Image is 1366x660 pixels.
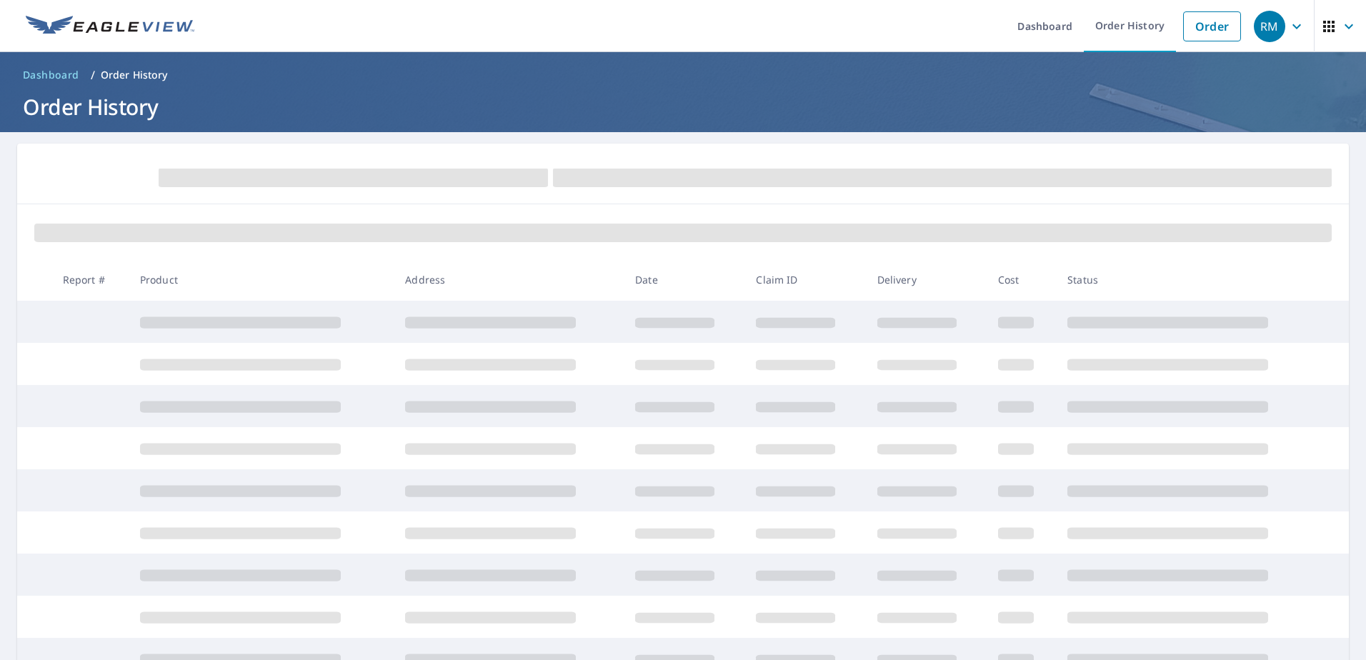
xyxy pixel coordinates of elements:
th: Date [624,259,744,301]
a: Order [1183,11,1241,41]
th: Product [129,259,394,301]
li: / [91,66,95,84]
div: RM [1254,11,1285,42]
th: Delivery [866,259,987,301]
th: Report # [51,259,129,301]
th: Address [394,259,624,301]
th: Claim ID [744,259,865,301]
img: EV Logo [26,16,194,37]
h1: Order History [17,92,1349,121]
th: Cost [987,259,1056,301]
th: Status [1056,259,1322,301]
span: Dashboard [23,68,79,82]
p: Order History [101,68,168,82]
nav: breadcrumb [17,64,1349,86]
a: Dashboard [17,64,85,86]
